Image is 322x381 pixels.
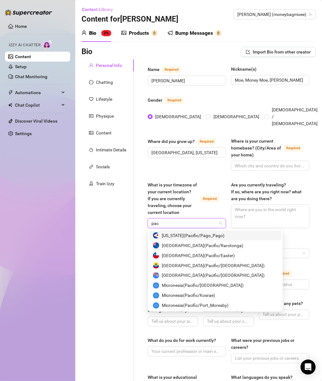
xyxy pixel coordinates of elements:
div: Bio [89,29,96,37]
span: Required [284,145,303,152]
span: heart [89,97,93,101]
span: user [82,30,87,35]
button: Import Bio from other creator [241,47,316,57]
div: Intimate Details [96,146,126,153]
img: Chat Copilot [8,103,12,107]
a: Content [15,54,31,59]
img: ck [153,242,159,249]
label: What languages do you speak? [231,374,297,381]
label: Sexual Orientation [148,270,213,277]
span: What is your timezone of your current location? If you are currently traveling, choose your curre... [148,182,197,215]
img: cl [153,252,159,259]
span: Micronesia ( Pacific/Kosrae ) [162,292,215,299]
div: Lifestyle [96,96,112,103]
label: Do you have any pets? [259,300,308,307]
span: Chat Copilot [15,100,60,110]
div: Products [129,29,149,37]
span: picture [121,30,126,35]
h3: Bio [82,47,92,57]
input: Do you have any children? How many? [207,318,249,325]
span: picture [89,131,93,135]
div: Sexual Orientation [148,270,185,277]
span: Automations [15,88,60,98]
span: user [89,63,93,68]
a: Setup [15,64,27,69]
sup: 0 [215,30,222,36]
div: Personal Info [96,62,122,69]
img: fj [153,272,159,279]
a: Settings [15,131,32,136]
img: fm [153,302,159,309]
span: Required [165,97,184,104]
img: logo-BBDzfeDw.svg [5,9,52,16]
span: link [89,165,93,169]
img: fm [153,292,159,299]
span: [GEOGRAPHIC_DATA] ( Pacific/[GEOGRAPHIC_DATA] ) [162,272,265,279]
div: Gender [148,97,162,104]
span: [GEOGRAPHIC_DATA] ( Pacific/Rarotonga ) [162,242,243,249]
div: Chatting [96,79,113,86]
span: idcard [89,114,93,118]
img: fm [153,282,159,289]
div: Where did you grow up? [148,138,195,145]
span: [DEMOGRAPHIC_DATA] [153,113,203,120]
div: Do you have any siblings? How many? [148,300,194,314]
label: What do you do for work currently? [148,337,220,344]
img: AI Chatter [43,40,53,49]
div: Nickname(s) [231,66,256,73]
div: Physique [96,113,114,119]
div: Where is your current homebase? (City/Area of your home) [231,138,281,158]
span: fire [89,148,93,152]
input: Where did you grow up? [151,149,221,156]
div: Socials [96,163,110,170]
div: Bump Messages [175,29,213,37]
span: import [246,50,250,54]
img: ec [153,262,159,269]
label: Birth Date [148,239,196,246]
input: Do you have any siblings? How many? [151,318,193,325]
div: Birth Date [148,239,168,246]
a: Discover Viral Videos [15,119,57,124]
a: Home [15,24,27,29]
input: Do you have any pets? [263,311,304,318]
img: as [153,232,159,239]
span: Required [197,138,216,145]
label: What were your previous jobs or careers? [231,337,309,351]
span: [US_STATE] ( Pacific/Pago_Pago ) [162,232,224,239]
div: What were your previous jobs or careers? [231,337,305,351]
input: Where is your current homebase? (City/Area of your home) [235,162,304,169]
span: Are you currently traveling? If so, where are you right now? what are you doing there? [231,182,302,201]
label: Name [148,66,188,73]
label: Gender [148,96,191,104]
span: Import Bio from other creator [253,49,311,54]
h3: Content for [PERSON_NAME] [82,14,178,24]
div: Open Intercom Messenger [301,360,316,375]
span: [DEMOGRAPHIC_DATA] / [DEMOGRAPHIC_DATA] [269,106,320,127]
input: Nickname(s) [235,77,304,84]
span: Required [200,196,219,202]
input: Name [151,77,221,84]
sup: 0 [151,30,158,36]
input: What do you do for work currently? [151,348,221,355]
div: Train Izzy [96,180,114,187]
span: Micronesia ( Pacific/[GEOGRAPHIC_DATA] ) [162,282,244,289]
sup: 0% [101,30,111,36]
span: message [89,80,93,84]
label: Nickname(s) [231,66,261,73]
label: Do you have any siblings? How many? [148,300,198,314]
label: Where did you grow up? [148,138,223,145]
span: notification [168,30,173,35]
span: Content Library [82,7,113,12]
span: Micronesia ( Pacific/Port_Moresby ) [162,302,229,309]
span: Required [162,66,181,73]
div: Name [148,66,160,73]
span: team [309,13,312,16]
button: Content Library [82,4,118,14]
span: experiment [89,181,93,186]
a: Chat Monitoring [15,74,47,79]
span: [DEMOGRAPHIC_DATA] [211,113,262,120]
span: Izzy AI Chatter [9,42,40,48]
div: What do you do for work currently? [148,337,216,344]
span: Monique (moneybagmoee) [237,10,312,19]
input: What were your previous jobs or careers? [235,355,304,362]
